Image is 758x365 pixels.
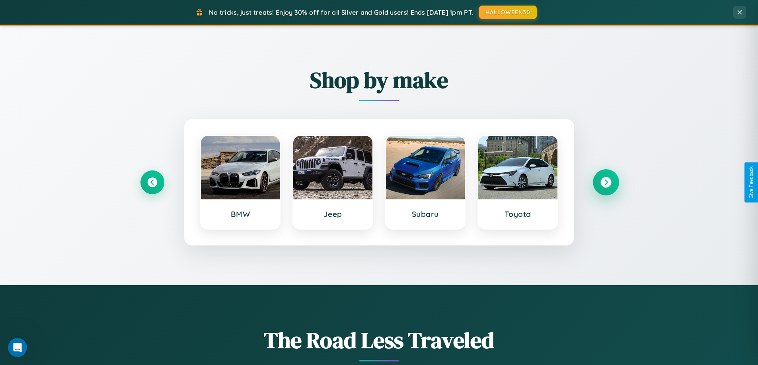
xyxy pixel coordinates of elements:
[140,65,618,95] h2: Shop by make
[394,209,457,219] h3: Subaru
[479,6,537,19] button: HALLOWEEN30
[209,8,473,16] span: No tricks, just treats! Enjoy 30% off for all Silver and Gold users! Ends [DATE] 1pm PT.
[209,209,272,219] h3: BMW
[140,325,618,355] h1: The Road Less Traveled
[748,166,754,199] div: Give Feedback
[8,338,27,357] iframe: Intercom live chat
[486,209,550,219] h3: Toyota
[301,209,364,219] h3: Jeep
